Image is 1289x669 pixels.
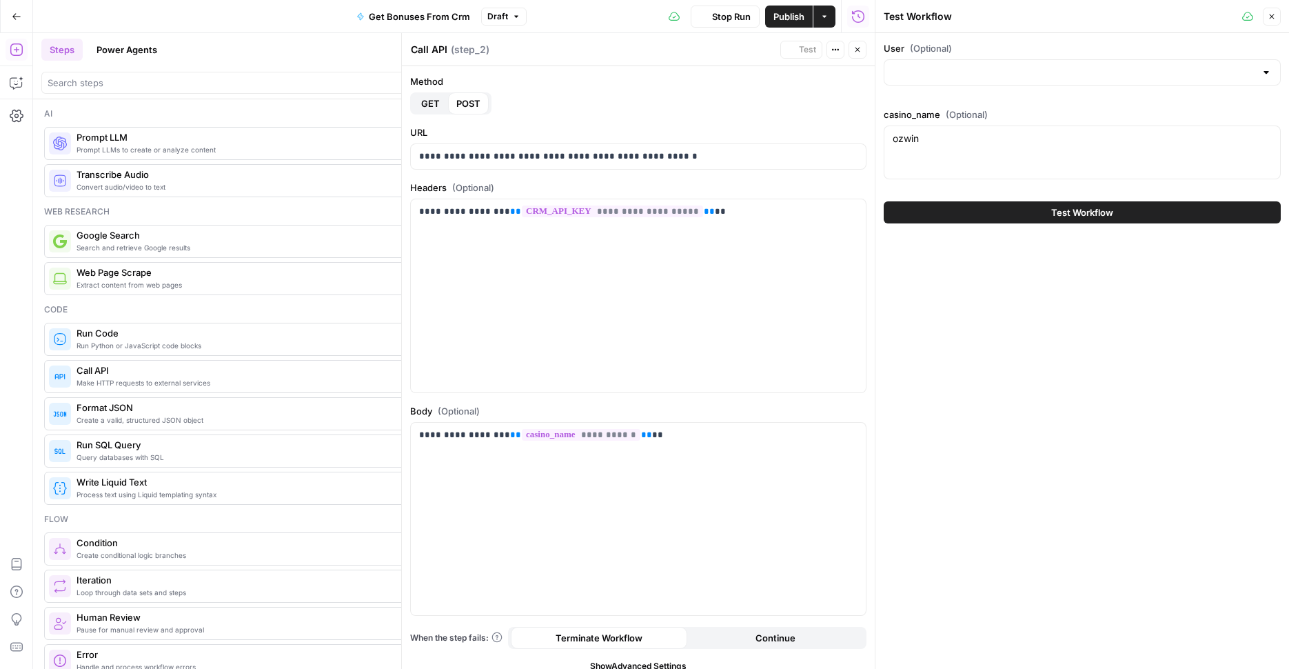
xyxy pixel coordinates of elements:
[77,228,423,242] span: Google Search
[77,377,423,388] span: Make HTTP requests to external services
[487,10,508,23] span: Draft
[452,181,494,194] span: (Optional)
[77,168,423,181] span: Transcribe Audio
[77,415,423,426] span: Create a valid, structured JSON object
[77,279,423,290] span: Extract content from web pages
[44,206,435,218] div: Web research
[44,108,435,120] div: Ai
[77,550,423,561] span: Create conditional logic branches
[77,266,423,279] span: Web Page Scrape
[773,10,804,23] span: Publish
[348,6,478,28] button: Get Bonuses From Crm
[77,624,423,635] span: Pause for manual review and approval
[421,97,440,110] span: GET
[712,10,751,23] span: Stop Run
[77,610,423,624] span: Human Review
[48,76,432,90] input: Search steps
[780,41,822,59] button: Test
[765,6,813,28] button: Publish
[884,201,1281,223] button: Test Workflow
[687,627,864,649] button: Continue
[77,340,423,351] span: Run Python or JavaScript code blocks
[77,573,423,587] span: Iteration
[77,144,423,155] span: Prompt LLMs to create or analyze content
[884,41,1281,55] label: User
[410,74,866,88] label: Method
[77,475,423,489] span: Write Liquid Text
[44,513,435,526] div: Flow
[77,242,423,253] span: Search and retrieve Google results
[755,631,795,645] span: Continue
[410,181,866,194] label: Headers
[369,10,470,23] span: Get Bonuses From Crm
[88,39,165,61] button: Power Agents
[413,92,448,114] button: GET
[77,363,423,377] span: Call API
[799,43,816,56] span: Test
[77,648,423,661] span: Error
[893,132,1272,146] textarea: ozwin
[884,108,1281,121] label: casino_name
[456,97,480,110] span: POST
[691,6,760,28] button: Stop Run
[77,452,423,463] span: Query databases with SQL
[910,41,952,55] span: (Optional)
[556,631,642,645] span: Terminate Workflow
[946,108,988,121] span: (Optional)
[77,326,423,340] span: Run Code
[410,632,503,644] a: When the step fails:
[411,43,447,57] textarea: Call API
[77,181,423,192] span: Convert audio/video to text
[77,130,423,144] span: Prompt LLM
[77,401,423,415] span: Format JSON
[77,587,423,598] span: Loop through data sets and steps
[41,39,83,61] button: Steps
[451,43,489,57] span: ( step_2 )
[77,536,423,550] span: Condition
[77,438,423,452] span: Run SQL Query
[1051,206,1113,219] span: Test Workflow
[410,404,866,418] label: Body
[410,126,866,139] label: URL
[44,303,435,316] div: Code
[438,404,480,418] span: (Optional)
[77,489,423,500] span: Process text using Liquid templating syntax
[481,8,527,26] button: Draft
